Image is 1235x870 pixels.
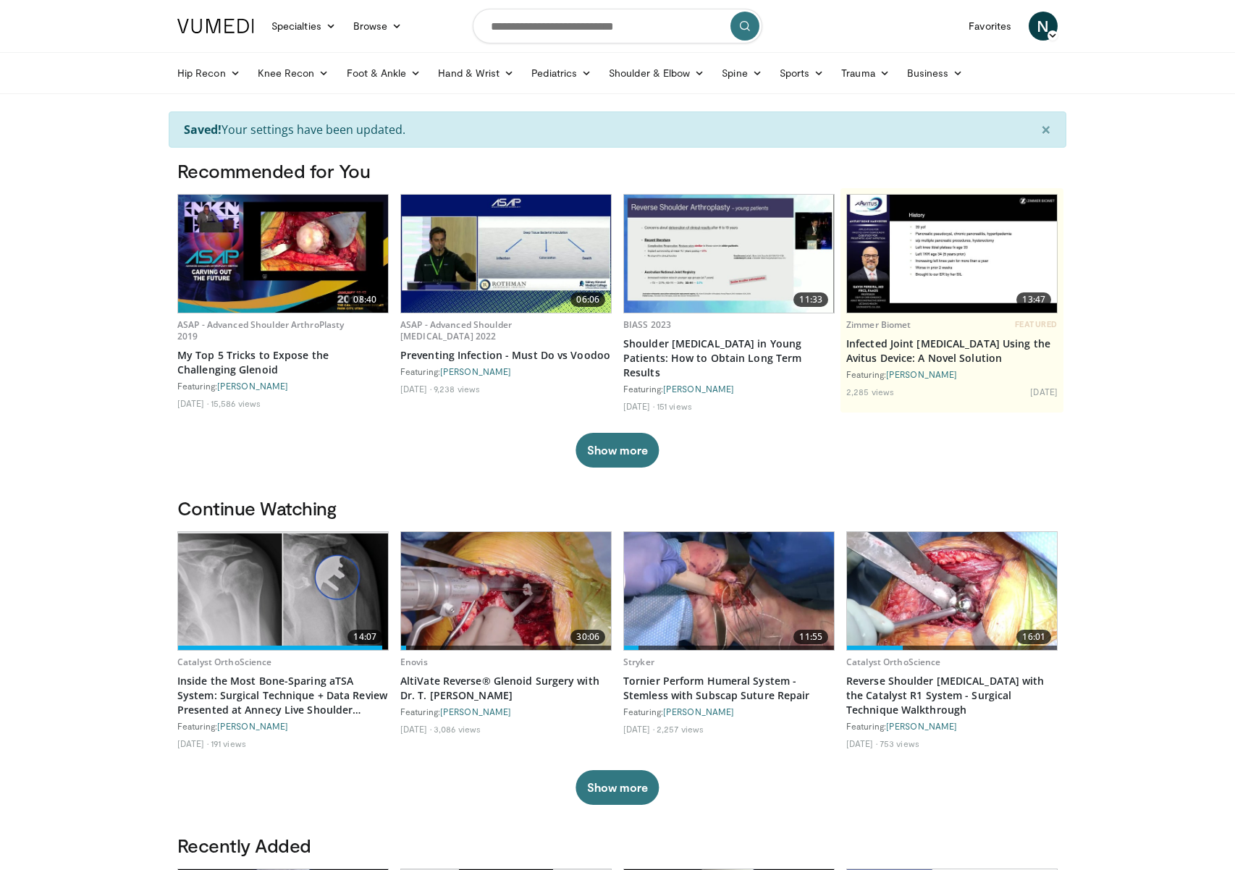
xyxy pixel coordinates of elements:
[846,738,877,749] li: [DATE]
[177,738,208,749] li: [DATE]
[1029,12,1058,41] a: N
[249,59,338,88] a: Knee Recon
[523,59,600,88] a: Pediatrics
[623,656,654,668] a: Stryker
[177,159,1058,182] h3: Recommended for You
[847,195,1057,313] a: 13:47
[846,318,911,331] a: Zimmer Biomet
[846,674,1058,717] a: Reverse Shoulder [MEDICAL_DATA] with the Catalyst R1 System - Surgical Technique Walkthrough
[345,12,411,41] a: Browse
[401,532,611,650] img: 1db4e5eb-402e-472b-8902-a12433474048.620x360_q85_upscale.jpg
[847,195,1057,313] img: 6109daf6-8797-4a77-88a1-edd099c0a9a9.620x360_q85_upscale.jpg
[177,656,272,668] a: Catalyst OrthoScience
[1016,292,1051,307] span: 13:47
[400,723,431,735] li: [DATE]
[1015,319,1058,329] span: FEATURED
[211,738,246,749] li: 191 views
[960,12,1020,41] a: Favorites
[347,292,382,307] span: 08:40
[833,59,898,88] a: Trauma
[576,770,659,805] button: Show more
[400,383,431,394] li: [DATE]
[434,383,480,394] li: 9,238 views
[178,532,388,650] a: 14:07
[1016,630,1051,644] span: 16:01
[663,384,734,394] a: [PERSON_NAME]
[576,433,659,468] button: Show more
[177,19,254,33] img: VuMedi Logo
[1030,386,1058,397] li: [DATE]
[623,337,835,380] a: Shoulder [MEDICAL_DATA] in Young Patients: How to Obtain Long Term Results
[624,195,834,313] a: 11:33
[177,834,1058,857] h3: Recently Added
[846,720,1058,732] div: Featuring:
[657,400,692,412] li: 151 views
[846,386,894,397] li: 2,285 views
[263,12,345,41] a: Specialties
[177,380,389,392] div: Featuring:
[184,122,222,138] strong: Saved!
[178,195,388,313] a: 08:40
[177,348,389,377] a: My Top 5 Tricks to Expose the Challenging Glenoid
[600,59,713,88] a: Shoulder & Elbow
[846,656,941,668] a: Catalyst OrthoScience
[623,400,654,412] li: [DATE]
[847,532,1057,650] img: b9f16991-9b74-46b1-b86c-abf8d02a2526.620x360_q85_upscale.jpg
[846,368,1058,380] div: Featuring:
[400,348,612,363] a: Preventing Infection - Must Do vs Voodoo
[793,292,828,307] span: 11:33
[793,630,828,644] span: 11:55
[400,706,612,717] div: Featuring:
[473,9,762,43] input: Search topics, interventions
[624,532,834,650] img: bbfc8d93-d0bb-41cd-876f-493f891c976a.620x360_q85_upscale.jpg
[713,59,770,88] a: Spine
[211,397,261,409] li: 15,586 views
[570,292,605,307] span: 06:06
[623,706,835,717] div: Featuring:
[663,706,734,717] a: [PERSON_NAME]
[886,721,957,731] a: [PERSON_NAME]
[177,318,344,342] a: ASAP - Advanced Shoulder ArthroPlasty 2019
[847,532,1057,650] a: 16:01
[177,720,389,732] div: Featuring:
[401,195,611,313] a: 06:06
[400,674,612,703] a: AltiVate Reverse® Glenoid Surgery with Dr. T. [PERSON_NAME]
[657,723,704,735] li: 2,257 views
[570,630,605,644] span: 30:06
[898,59,972,88] a: Business
[169,59,249,88] a: Hip Recon
[624,532,834,650] a: 11:55
[347,630,382,644] span: 14:07
[178,533,388,649] img: 9f15458b-d013-4cfd-976d-a83a3859932f.620x360_q85_upscale.jpg
[846,337,1058,366] a: Infected Joint [MEDICAL_DATA] Using the Avitus Device: A Novel Solution
[177,397,208,409] li: [DATE]
[401,532,611,650] a: 30:06
[400,318,512,342] a: ASAP - Advanced Shoulder [MEDICAL_DATA] 2022
[400,366,612,377] div: Featuring:
[217,381,288,391] a: [PERSON_NAME]
[429,59,523,88] a: Hand & Wrist
[434,723,481,735] li: 3,086 views
[440,706,511,717] a: [PERSON_NAME]
[771,59,833,88] a: Sports
[178,195,388,313] img: b61a968a-1fa8-450f-8774-24c9f99181bb.620x360_q85_upscale.jpg
[440,366,511,376] a: [PERSON_NAME]
[400,656,428,668] a: Enovis
[623,723,654,735] li: [DATE]
[880,738,919,749] li: 753 views
[177,497,1058,520] h3: Continue Watching
[623,383,835,394] div: Featuring:
[624,195,834,313] img: 848b0d8c-9639-4a48-b962-a715c7e0e0b6.620x360_q85_upscale.jpg
[1027,112,1066,147] button: ×
[169,111,1066,148] div: Your settings have been updated.
[177,674,389,717] a: Inside the Most Bone-Sparing aTSA System: Surgical Technique + Data Review Presented at Annecy Li...
[217,721,288,731] a: [PERSON_NAME]
[623,674,835,703] a: Tornier Perform Humeral System - Stemless with Subscap Suture Repair
[886,369,957,379] a: [PERSON_NAME]
[401,195,611,313] img: aae374fe-e30c-4d93-85d1-1c39c8cb175f.620x360_q85_upscale.jpg
[623,318,671,331] a: BIASS 2023
[338,59,430,88] a: Foot & Ankle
